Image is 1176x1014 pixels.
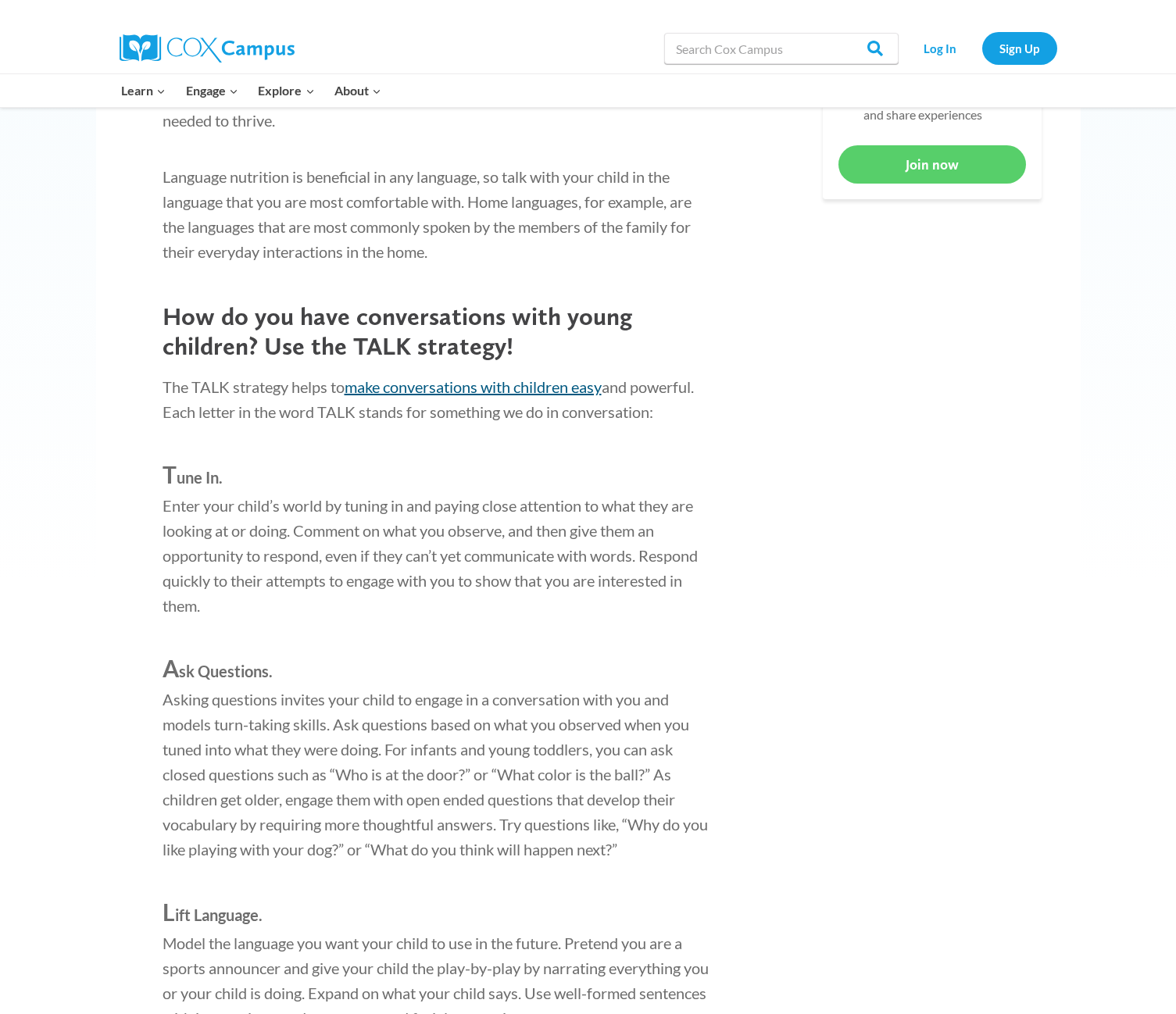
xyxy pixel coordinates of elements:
[120,34,295,62] img: Cox Campus
[163,905,263,924] strong: ift Language.
[664,33,899,64] input: Search Cox Campus
[112,74,391,107] nav: Primary Navigation
[345,377,602,396] a: make conversations with children easy
[163,301,632,361] b: How do you have conversations with young children? Use the TALK strategy!
[163,654,179,682] span: A
[906,32,974,64] a: Log In
[163,662,273,680] strong: sk Questions.
[838,145,1026,184] a: Join now
[163,496,698,615] span: Enter your child’s world by tuning in and paying close attention to what they are looking at or d...
[163,164,710,264] p: Language nutrition is beneficial in any language, so talk with your child in the language that yo...
[163,468,223,487] strong: une In.
[163,690,708,859] span: Asking questions invites your child to engage in a conversation with you and models turn-taking s...
[163,460,177,488] span: T
[906,32,1057,64] nav: Secondary Navigation
[982,32,1057,64] a: Sign Up
[324,74,391,107] button: Child menu of About
[176,74,248,107] button: Child menu of Engage
[112,74,177,107] button: Child menu of Learn
[163,377,694,421] span: The TALK strategy helps to and powerful. Each letter in the word TALK stands for something we do ...
[163,898,175,926] span: L
[248,74,325,107] button: Child menu of Explore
